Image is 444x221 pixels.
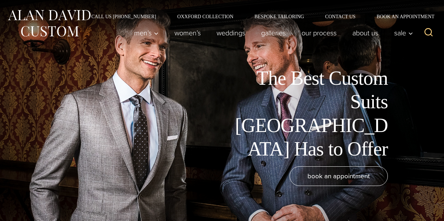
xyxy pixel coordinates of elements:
a: About Us [345,26,386,40]
a: Contact Us [314,14,366,19]
a: Our Process [294,26,345,40]
button: View Search Form [420,25,437,41]
a: book an appointment [290,166,388,186]
a: Women’s [167,26,209,40]
a: Call Us [PHONE_NUMBER] [81,14,167,19]
span: book an appointment [307,171,370,181]
a: Book an Appointment [366,14,437,19]
span: Men’s [134,29,159,36]
a: Galleries [253,26,294,40]
a: weddings [209,26,253,40]
h1: The Best Custom Suits [GEOGRAPHIC_DATA] Has to Offer [230,67,388,161]
nav: Secondary Navigation [81,14,437,19]
a: Oxxford Collection [167,14,244,19]
img: Alan David Custom [7,8,91,39]
a: Bespoke Tailoring [244,14,314,19]
span: Sale [394,29,413,36]
nav: Primary Navigation [126,26,417,40]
